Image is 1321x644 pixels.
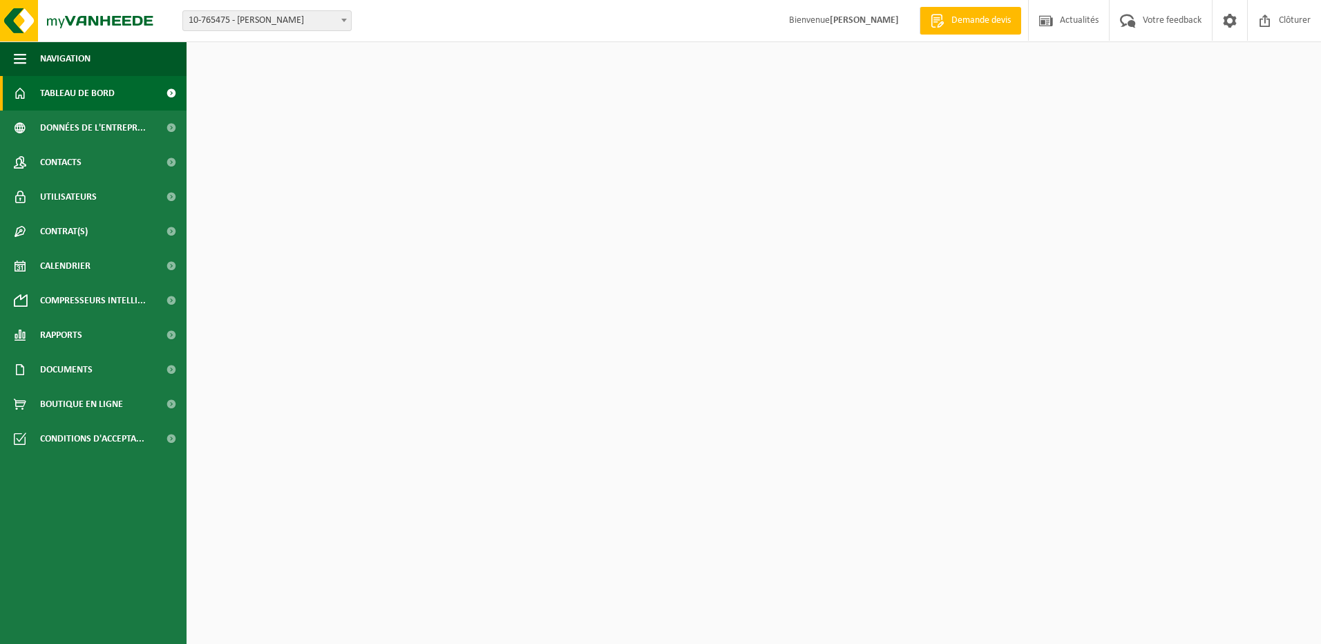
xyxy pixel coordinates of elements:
span: Tableau de bord [40,76,115,111]
span: Données de l'entrepr... [40,111,146,145]
span: Contacts [40,145,82,180]
span: Boutique en ligne [40,387,123,422]
span: Conditions d'accepta... [40,422,144,456]
span: Utilisateurs [40,180,97,214]
span: 10-765475 - HESBAYE FROST - GEER [183,11,351,30]
span: Rapports [40,318,82,352]
span: 10-765475 - HESBAYE FROST - GEER [182,10,352,31]
span: Demande devis [948,14,1014,28]
span: Compresseurs intelli... [40,283,146,318]
span: Navigation [40,41,91,76]
span: Contrat(s) [40,214,88,249]
span: Calendrier [40,249,91,283]
strong: [PERSON_NAME] [830,15,899,26]
span: Documents [40,352,93,387]
a: Demande devis [920,7,1021,35]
